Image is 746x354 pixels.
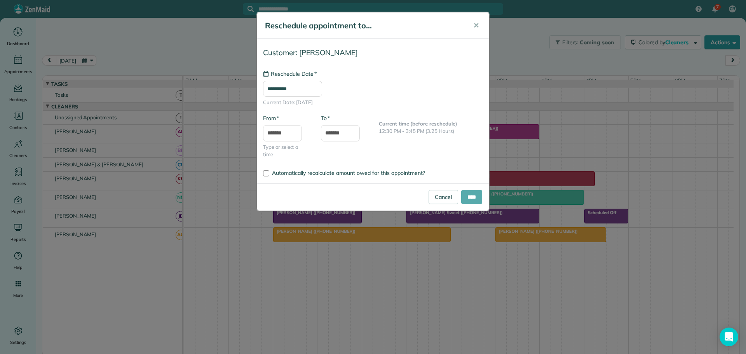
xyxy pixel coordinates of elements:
div: Open Intercom Messenger [720,328,738,346]
h5: Reschedule appointment to... [265,20,462,31]
span: Type or select a time [263,143,309,159]
span: ✕ [473,21,479,30]
h4: Customer: [PERSON_NAME] [263,49,483,57]
span: Automatically recalculate amount owed for this appointment? [272,169,425,176]
span: Current Date: [DATE] [263,99,483,106]
label: Reschedule Date [263,70,317,78]
b: Current time (before reschedule) [379,120,457,127]
p: 12:30 PM - 3:45 PM (3.25 Hours) [379,127,483,135]
label: To [321,114,330,122]
label: From [263,114,279,122]
a: Cancel [429,190,458,204]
